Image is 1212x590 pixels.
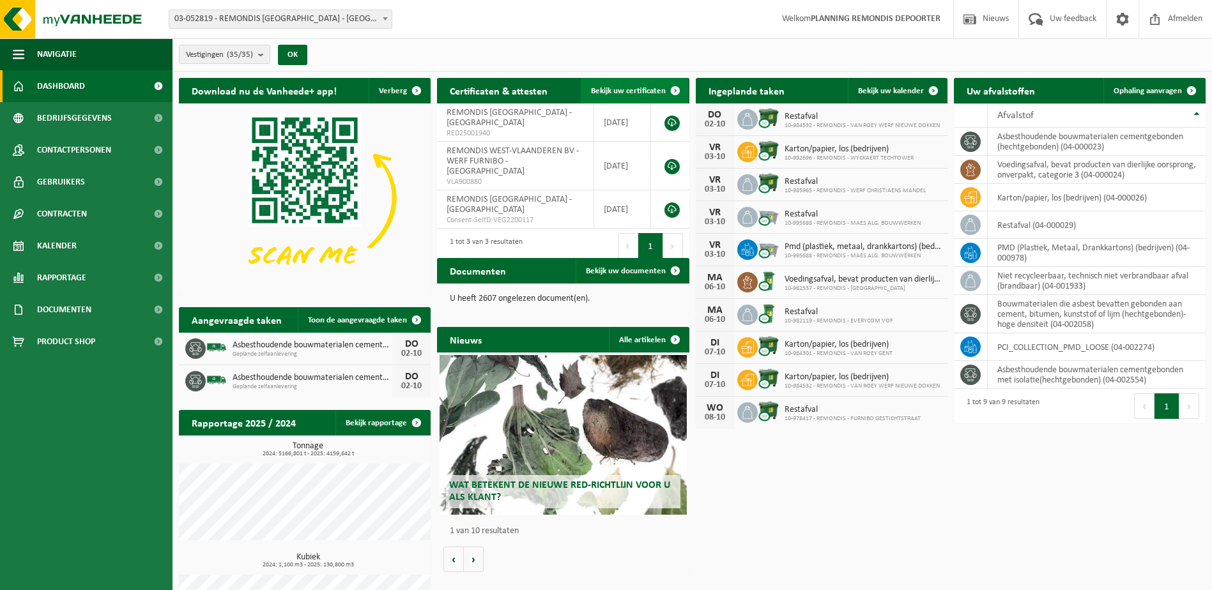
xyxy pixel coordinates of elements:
div: MA [702,273,728,283]
div: VR [702,175,728,185]
button: Vestigingen(35/35) [179,45,270,64]
div: VR [702,142,728,153]
img: WB-2500-CU [758,205,779,227]
div: 03-10 [702,250,728,259]
a: Bekijk uw documenten [576,258,688,284]
td: restafval (04-000029) [988,211,1206,239]
td: [DATE] [594,103,651,142]
h2: Ingeplande taken [696,78,797,103]
span: Voedingsafval, bevat producten van dierlijke oorsprong, onverpakt, categorie 3 [785,275,941,285]
div: 02-10 [399,349,424,358]
a: Bekijk uw certificaten [581,78,688,103]
span: 10-995688 - REMONDIS - MAES ALG. BOUWWERKEN [785,252,941,260]
span: REMONDIS WEST-VLAANDEREN BV - WERF FURNIBO - [GEOGRAPHIC_DATA] [447,146,579,176]
div: 06-10 [702,315,728,324]
div: MA [702,305,728,315]
img: WB-2500-CU [758,238,779,259]
strong: PLANNING REMONDIS DEPOORTER [811,14,940,24]
span: Restafval [785,209,921,220]
h2: Uw afvalstoffen [954,78,1048,103]
div: 03-10 [702,218,728,227]
div: DI [702,370,728,381]
div: 07-10 [702,348,728,357]
span: 03-052819 - REMONDIS WEST-VLAANDEREN - OOSTENDE [169,10,392,28]
a: Alle artikelen [609,327,688,352]
a: Bekijk uw kalender [848,78,946,103]
span: 10-995688 - REMONDIS - MAES ALG. BOUWWERKEN [785,220,921,227]
span: 2024: 5166,801 t - 2025: 4159,642 t [185,451,431,457]
h2: Rapportage 2025 / 2024 [179,410,309,435]
div: VR [702,240,728,250]
td: PMD (Plastiek, Metaal, Drankkartons) (bedrijven) (04-000978) [988,239,1206,267]
span: Bedrijfsgegevens [37,102,112,134]
div: 07-10 [702,381,728,390]
button: Next [663,233,683,259]
span: Gebruikers [37,166,85,198]
td: bouwmaterialen die asbest bevatten gebonden aan cement, bitumen, kunststof of lijm (hechtgebonden... [988,295,1206,333]
img: WB-1100-CU [758,172,779,194]
button: Previous [618,233,638,259]
span: Bekijk uw documenten [586,267,666,275]
h3: Kubiek [185,553,431,568]
span: Pmd (plastiek, metaal, drankkartons) (bedrijven) [785,242,941,252]
a: Toon de aangevraagde taken [298,307,429,333]
button: Previous [1134,393,1154,419]
img: WB-1100-CU [758,335,779,357]
span: 03-052819 - REMONDIS WEST-VLAANDEREN - OOSTENDE [169,10,392,29]
span: RED25001940 [447,128,584,139]
span: Restafval [785,112,940,122]
span: Contactpersonen [37,134,111,166]
div: 03-10 [702,153,728,162]
div: 08-10 [702,413,728,422]
a: Ophaling aanvragen [1103,78,1204,103]
div: WO [702,403,728,413]
span: Toon de aangevraagde taken [308,316,407,324]
span: 10-992696 - REMONDIS - WYCKAERT TECHTOWER [785,155,914,162]
td: asbesthoudende bouwmaterialen cementgebonden (hechtgebonden) (04-000023) [988,128,1206,156]
div: 06-10 [702,283,728,292]
span: 10-978417 - REMONDIS - FURNIBO GESTICHTSTRAAT [785,415,921,423]
td: [DATE] [594,190,651,229]
img: WB-0240-CU [758,270,779,292]
span: Geplande zelfaanlevering [233,351,392,358]
td: karton/papier, los (bedrijven) (04-000026) [988,184,1206,211]
span: REMONDIS [GEOGRAPHIC_DATA] - [GEOGRAPHIC_DATA] [447,108,572,128]
h2: Certificaten & attesten [437,78,560,103]
p: U heeft 2607 ongelezen document(en). [450,294,676,303]
button: Vorige [443,547,464,572]
span: Bekijk uw certificaten [591,87,666,95]
span: 10-984532 - REMONDIS - VAN ROEY WERF NIEUWE DOKKEN [785,382,940,390]
span: Restafval [785,307,893,317]
span: Afvalstof [997,110,1034,121]
span: 2024: 1,100 m3 - 2025: 130,800 m3 [185,562,431,568]
img: WB-1100-CU [758,400,779,422]
span: Asbesthoudende bouwmaterialen cementgebonden (hechtgebonden) [233,373,392,383]
span: Dashboard [37,70,85,102]
h2: Nieuws [437,327,495,352]
div: DI [702,338,728,348]
span: 10-982537 - REMONDIS - [GEOGRAPHIC_DATA] [785,285,941,292]
span: Product Shop [37,326,95,358]
td: PCI_COLLECTION_PMD_LOOSE (04-002274) [988,333,1206,361]
span: Karton/papier, los (bedrijven) [785,144,914,155]
span: Bekijk uw kalender [858,87,924,95]
img: WB-0240-CU [758,303,779,324]
span: Verberg [379,87,407,95]
span: Restafval [785,405,921,415]
span: Contracten [37,198,87,230]
img: Download de VHEPlus App [179,103,431,292]
img: BL-SO-LV [206,337,227,358]
img: BL-SO-LV [206,369,227,391]
td: niet recycleerbaar, technisch niet verbrandbaar afval (brandbaar) (04-001933) [988,267,1206,295]
count: (35/35) [227,50,253,59]
button: OK [278,45,307,65]
span: Navigatie [37,38,77,70]
div: DO [399,339,424,349]
button: 1 [1154,393,1179,419]
img: WB-1100-CU [758,107,779,129]
span: VLA900880 [447,177,584,187]
span: Karton/papier, los (bedrijven) [785,372,940,382]
span: Rapportage [37,262,86,294]
img: WB-1100-CU [758,140,779,162]
span: Consent-SelfD-VEG2200117 [447,215,584,225]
